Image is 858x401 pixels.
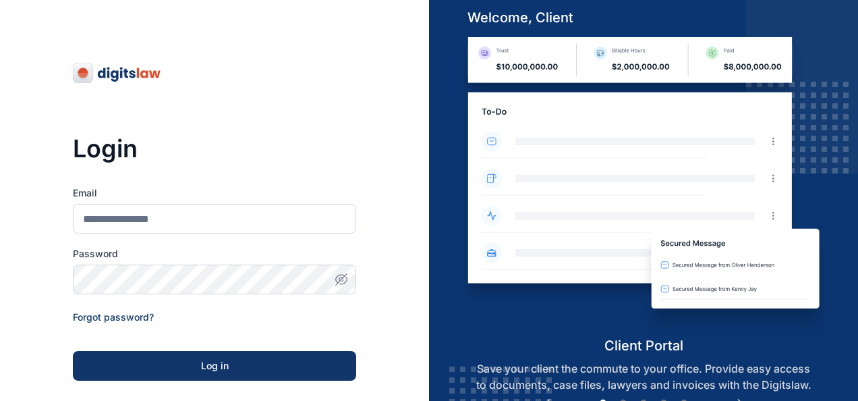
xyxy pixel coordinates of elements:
[73,62,162,84] img: digitslaw-logo
[457,37,831,336] img: client-portal
[73,135,356,162] h3: Login
[73,351,356,381] button: Log in
[457,336,831,355] h5: client portal
[73,247,356,261] label: Password
[457,360,831,393] p: Save your client the commute to your office. Provide easy access to documents, case files, lawyer...
[94,359,335,373] div: Log in
[73,186,356,200] label: Email
[457,8,831,27] h5: welcome, client
[73,311,154,323] a: Forgot password?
